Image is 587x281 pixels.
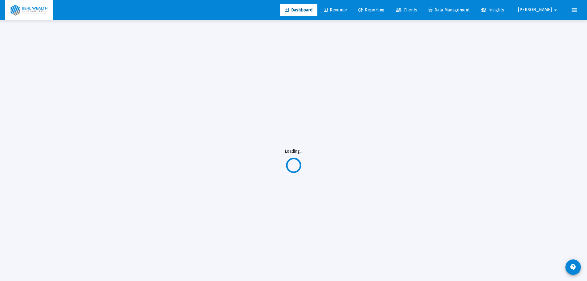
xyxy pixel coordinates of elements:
mat-icon: arrow_drop_down [552,4,559,16]
span: Revenue [324,7,347,13]
a: Dashboard [280,4,317,16]
a: Reporting [353,4,389,16]
span: Insights [481,7,504,13]
span: Data Management [429,7,470,13]
button: [PERSON_NAME] [511,4,567,16]
a: Insights [476,4,509,16]
span: Reporting [358,7,385,13]
mat-icon: contact_support [569,263,577,271]
span: [PERSON_NAME] [518,7,552,13]
span: Dashboard [285,7,312,13]
a: Clients [391,4,422,16]
img: Dashboard [10,4,48,16]
span: Clients [396,7,417,13]
a: Data Management [424,4,475,16]
a: Revenue [319,4,352,16]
